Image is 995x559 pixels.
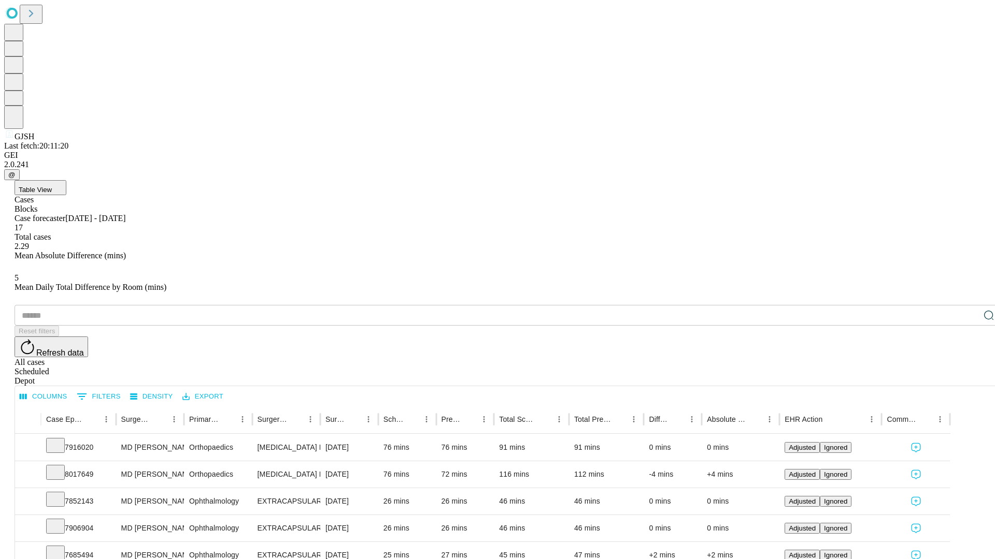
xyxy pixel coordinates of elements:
div: 8017649 [46,461,111,488]
div: 0 mins [707,434,774,461]
span: Ignored [824,524,847,532]
span: Mean Daily Total Difference by Room (mins) [15,283,166,291]
div: Ophthalmology [189,488,247,514]
button: Menu [627,412,641,426]
div: [DATE] [325,488,373,514]
button: Menu [933,412,947,426]
div: 0 mins [649,434,696,461]
div: Surgery Date [325,415,346,423]
div: Case Epic Id [46,415,83,423]
button: Sort [823,412,838,426]
div: 0 mins [649,488,696,514]
div: Primary Service [189,415,219,423]
button: Density [127,389,176,405]
div: [MEDICAL_DATA] MEDIAL OR LATERAL MENISCECTOMY [258,434,315,461]
div: 7852143 [46,488,111,514]
div: 76 mins [442,434,489,461]
div: +4 mins [707,461,774,488]
button: Sort [537,412,552,426]
button: Sort [289,412,303,426]
button: Adjusted [785,496,820,507]
div: 116 mins [499,461,564,488]
div: 7916020 [46,434,111,461]
div: 46 mins [574,515,639,541]
div: 7906904 [46,515,111,541]
button: Sort [670,412,685,426]
div: Ophthalmology [189,515,247,541]
div: Total Predicted Duration [574,415,612,423]
button: Table View [15,180,66,195]
div: Orthopaedics [189,461,247,488]
div: Predicted In Room Duration [442,415,462,423]
span: Ignored [824,470,847,478]
div: Total Scheduled Duration [499,415,536,423]
div: Surgery Name [258,415,288,423]
span: 5 [15,273,19,282]
button: Sort [918,412,933,426]
span: GJSH [15,132,34,141]
div: 0 mins [707,515,774,541]
div: Scheduled In Room Duration [383,415,404,423]
span: @ [8,171,16,179]
div: EXTRACAPSULAR CATARACT REMOVAL WITH [MEDICAL_DATA] [258,488,315,514]
div: Orthopaedics [189,434,247,461]
div: EXTRACAPSULAR CATARACT REMOVAL WITH [MEDICAL_DATA] [258,515,315,541]
div: 2.0.241 [4,160,991,169]
div: 46 mins [574,488,639,514]
div: [DATE] [325,515,373,541]
button: Sort [462,412,477,426]
span: Adjusted [789,524,816,532]
div: 26 mins [383,488,431,514]
div: MD [PERSON_NAME] [PERSON_NAME] [121,434,179,461]
div: Difference [649,415,669,423]
div: 72 mins [442,461,489,488]
span: Mean Absolute Difference (mins) [15,251,126,260]
button: Ignored [820,496,851,507]
div: [MEDICAL_DATA] MEDIAL OR LATERAL MENISCECTOMY [258,461,315,488]
div: 26 mins [383,515,431,541]
span: Adjusted [789,470,816,478]
button: Sort [84,412,99,426]
div: 0 mins [707,488,774,514]
div: MD [PERSON_NAME] [121,515,179,541]
button: Sort [221,412,235,426]
div: 112 mins [574,461,639,488]
div: 76 mins [383,434,431,461]
button: Sort [405,412,419,426]
span: Adjusted [789,444,816,451]
div: 46 mins [499,488,564,514]
button: Menu [361,412,376,426]
div: 46 mins [499,515,564,541]
button: Expand [20,493,36,511]
button: Menu [167,412,181,426]
button: Select columns [17,389,70,405]
div: [DATE] [325,434,373,461]
button: Menu [864,412,879,426]
button: Adjusted [785,523,820,534]
span: [DATE] - [DATE] [65,214,125,223]
span: Total cases [15,232,51,241]
div: MD [PERSON_NAME] [121,488,179,514]
div: Comments [887,415,917,423]
span: Ignored [824,497,847,505]
span: Ignored [824,551,847,559]
div: -4 mins [649,461,696,488]
div: 26 mins [442,515,489,541]
span: Refresh data [36,348,84,357]
button: Sort [612,412,627,426]
div: 26 mins [442,488,489,514]
div: GEI [4,151,991,160]
div: 0 mins [649,515,696,541]
div: MD [PERSON_NAME] [PERSON_NAME] [121,461,179,488]
button: Adjusted [785,442,820,453]
button: Sort [748,412,762,426]
span: Case forecaster [15,214,65,223]
button: Reset filters [15,326,59,336]
div: EHR Action [785,415,822,423]
button: Sort [347,412,361,426]
button: Menu [552,412,566,426]
button: Refresh data [15,336,88,357]
button: Menu [419,412,434,426]
div: 76 mins [383,461,431,488]
button: Show filters [74,388,123,405]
